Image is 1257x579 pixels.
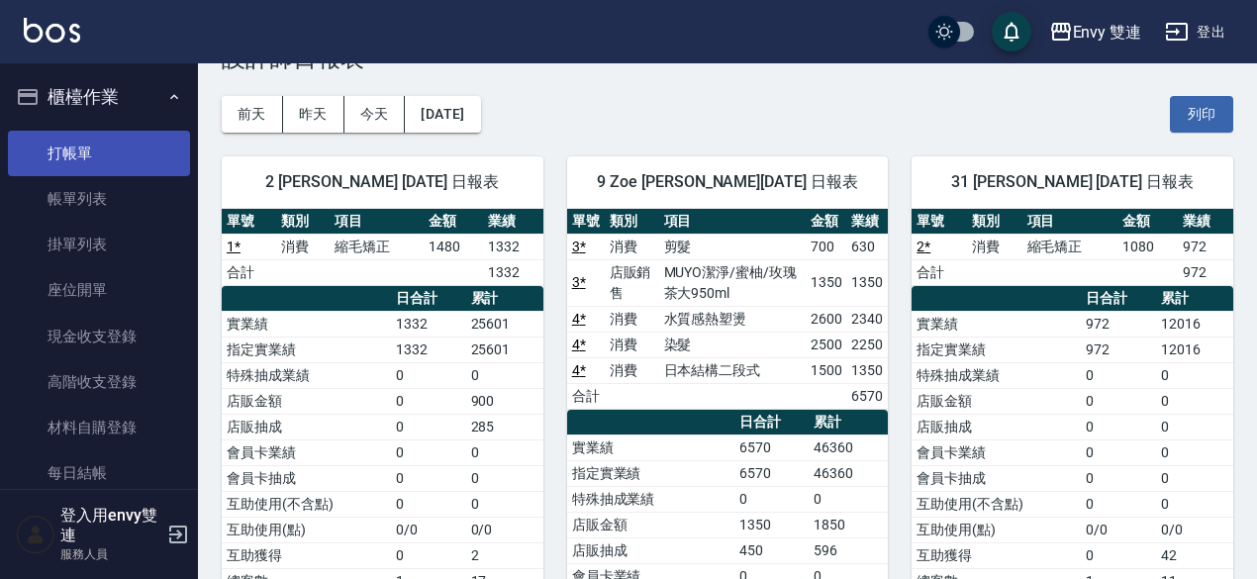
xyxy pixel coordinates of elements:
[912,465,1081,491] td: 會員卡抽成
[605,209,659,235] th: 類別
[605,306,659,332] td: 消費
[734,512,809,537] td: 1350
[912,414,1081,439] td: 店販抽成
[605,234,659,259] td: 消費
[391,388,465,414] td: 0
[1156,388,1233,414] td: 0
[60,545,161,563] p: 服務人員
[466,517,543,542] td: 0/0
[912,491,1081,517] td: 互助使用(不含點)
[806,306,847,332] td: 2600
[734,486,809,512] td: 0
[806,259,847,306] td: 1350
[222,517,391,542] td: 互助使用(點)
[1178,209,1233,235] th: 業績
[391,517,465,542] td: 0/0
[276,209,331,235] th: 類別
[605,259,659,306] td: 店販銷售
[659,306,806,332] td: 水質感熱塑燙
[1170,96,1233,133] button: 列印
[8,450,190,496] a: 每日結帳
[222,362,391,388] td: 特殊抽成業績
[330,234,424,259] td: 縮毛矯正
[809,460,888,486] td: 46360
[567,434,735,460] td: 實業績
[1156,465,1233,491] td: 0
[222,311,391,337] td: 實業績
[222,96,283,133] button: 前天
[466,439,543,465] td: 0
[8,267,190,313] a: 座位開單
[391,337,465,362] td: 1332
[1156,517,1233,542] td: 0/0
[222,259,276,285] td: 合計
[659,209,806,235] th: 項目
[605,357,659,383] td: 消費
[8,71,190,123] button: 櫃檯作業
[466,362,543,388] td: 0
[846,234,888,259] td: 630
[605,332,659,357] td: 消費
[967,234,1022,259] td: 消費
[591,172,865,192] span: 9 Zoe [PERSON_NAME][DATE] 日報表
[967,209,1022,235] th: 類別
[992,12,1031,51] button: save
[567,512,735,537] td: 店販金額
[222,337,391,362] td: 指定實業績
[391,311,465,337] td: 1332
[846,209,888,235] th: 業績
[809,486,888,512] td: 0
[222,542,391,568] td: 互助獲得
[1156,439,1233,465] td: 0
[466,414,543,439] td: 285
[806,332,847,357] td: 2500
[483,209,542,235] th: 業績
[466,388,543,414] td: 900
[912,337,1081,362] td: 指定實業績
[405,96,480,133] button: [DATE]
[1178,234,1233,259] td: 972
[222,388,391,414] td: 店販金額
[1156,286,1233,312] th: 累計
[1081,439,1155,465] td: 0
[1156,362,1233,388] td: 0
[846,332,888,357] td: 2250
[1081,491,1155,517] td: 0
[1156,542,1233,568] td: 42
[466,465,543,491] td: 0
[330,209,424,235] th: 項目
[734,537,809,563] td: 450
[912,517,1081,542] td: 互助使用(點)
[912,259,967,285] td: 合計
[344,96,406,133] button: 今天
[8,131,190,176] a: 打帳單
[391,542,465,568] td: 0
[8,405,190,450] a: 材料自購登錄
[1081,465,1155,491] td: 0
[809,434,888,460] td: 46360
[1081,517,1155,542] td: 0/0
[391,362,465,388] td: 0
[391,414,465,439] td: 0
[734,410,809,435] th: 日合計
[466,311,543,337] td: 25601
[912,209,967,235] th: 單號
[1178,259,1233,285] td: 972
[483,234,542,259] td: 1332
[60,506,161,545] h5: 登入用envy雙連
[912,362,1081,388] td: 特殊抽成業績
[222,209,543,286] table: a dense table
[466,286,543,312] th: 累計
[846,383,888,409] td: 6570
[276,234,331,259] td: 消費
[1117,234,1178,259] td: 1080
[24,18,80,43] img: Logo
[734,434,809,460] td: 6570
[809,410,888,435] th: 累計
[659,357,806,383] td: 日本結構二段式
[912,439,1081,465] td: 會員卡業績
[1156,337,1233,362] td: 12016
[1081,362,1155,388] td: 0
[391,286,465,312] th: 日合計
[1073,20,1142,45] div: Envy 雙連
